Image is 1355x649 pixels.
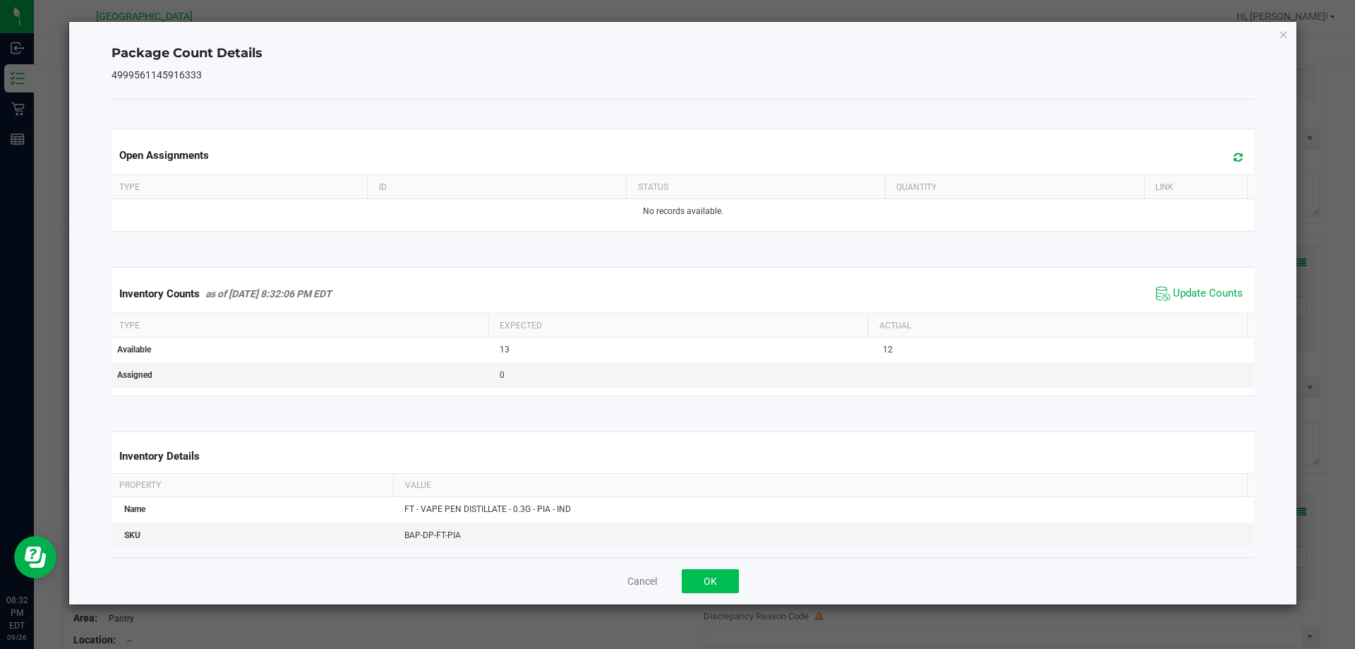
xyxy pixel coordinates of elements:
span: Inventory Details [119,450,200,463]
span: 12 [883,345,893,355]
span: Available [117,345,151,355]
span: Open Assignments [119,149,209,162]
span: BAP-DP-FT-PIA [404,530,461,540]
span: Actual [879,321,911,331]
span: Type [119,321,140,331]
span: 13 [500,345,510,355]
span: Quantity [896,182,937,192]
span: Type [119,182,140,192]
h5: 4999561145916333 [112,70,1255,81]
span: Link [1155,182,1174,192]
button: Close [1279,25,1289,42]
span: Status [638,182,668,192]
span: Assigned [117,370,152,380]
h4: Package Count Details [112,44,1255,63]
span: Expected [500,321,542,331]
span: FT - VAPE PEN DISTILLATE - 0.3G - PIA - IND [404,504,571,514]
span: Property [119,480,161,490]
span: Inventory Counts [119,287,200,300]
button: Cancel [627,574,657,588]
span: Value [405,480,431,490]
span: SKU [124,530,140,540]
span: Name [124,504,145,514]
span: Update Counts [1173,287,1243,301]
span: 0 [500,370,505,380]
span: as of [DATE] 8:32:06 PM EDT [205,288,332,299]
span: ID [379,182,387,192]
td: No records available. [109,199,1258,224]
button: OK [682,569,739,593]
iframe: Resource center [14,536,56,578]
